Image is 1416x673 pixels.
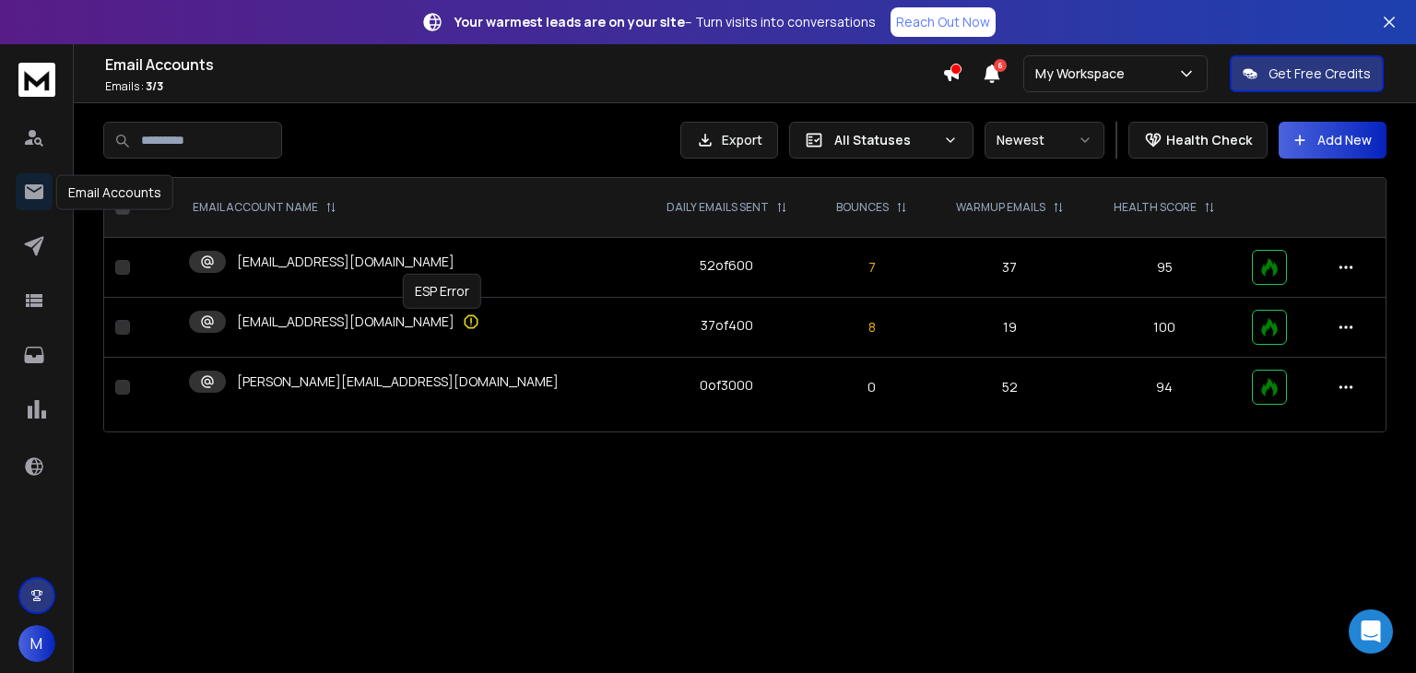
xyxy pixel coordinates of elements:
div: 0 of 3000 [700,376,753,395]
div: ESP Error [403,274,481,309]
button: Newest [985,122,1104,159]
p: WARMUP EMAILS [956,200,1045,215]
div: 37 of 400 [701,316,753,335]
p: Emails : [105,79,942,94]
button: M [18,625,55,662]
p: BOUNCES [836,200,889,215]
p: My Workspace [1035,65,1132,83]
p: 8 [825,318,919,336]
td: 52 [930,358,1089,418]
h1: Email Accounts [105,53,942,76]
div: Email Accounts [56,175,173,210]
div: EMAIL ACCOUNT NAME [193,200,336,215]
span: 3 / 3 [146,78,163,94]
p: [EMAIL_ADDRESS][DOMAIN_NAME] [237,313,454,331]
img: logo [18,63,55,97]
p: [EMAIL_ADDRESS][DOMAIN_NAME] [237,253,454,271]
td: 95 [1089,238,1240,298]
p: – Turn visits into conversations [454,13,876,31]
p: 0 [825,378,919,396]
strong: Your warmest leads are on your site [454,13,685,30]
td: 94 [1089,358,1240,418]
p: All Statuses [834,131,936,149]
div: 52 of 600 [700,256,753,275]
button: Add New [1279,122,1386,159]
button: Health Check [1128,122,1268,159]
p: 7 [825,258,919,277]
div: Open Intercom Messenger [1349,609,1393,654]
button: Get Free Credits [1230,55,1384,92]
p: Health Check [1166,131,1252,149]
span: 6 [994,59,1007,72]
p: Get Free Credits [1268,65,1371,83]
a: Reach Out Now [891,7,996,37]
p: [PERSON_NAME][EMAIL_ADDRESS][DOMAIN_NAME] [237,372,559,391]
button: Export [680,122,778,159]
p: DAILY EMAILS SENT [667,200,769,215]
p: HEALTH SCORE [1114,200,1197,215]
td: 19 [930,298,1089,358]
td: 37 [930,238,1089,298]
p: Reach Out Now [896,13,990,31]
td: 100 [1089,298,1240,358]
